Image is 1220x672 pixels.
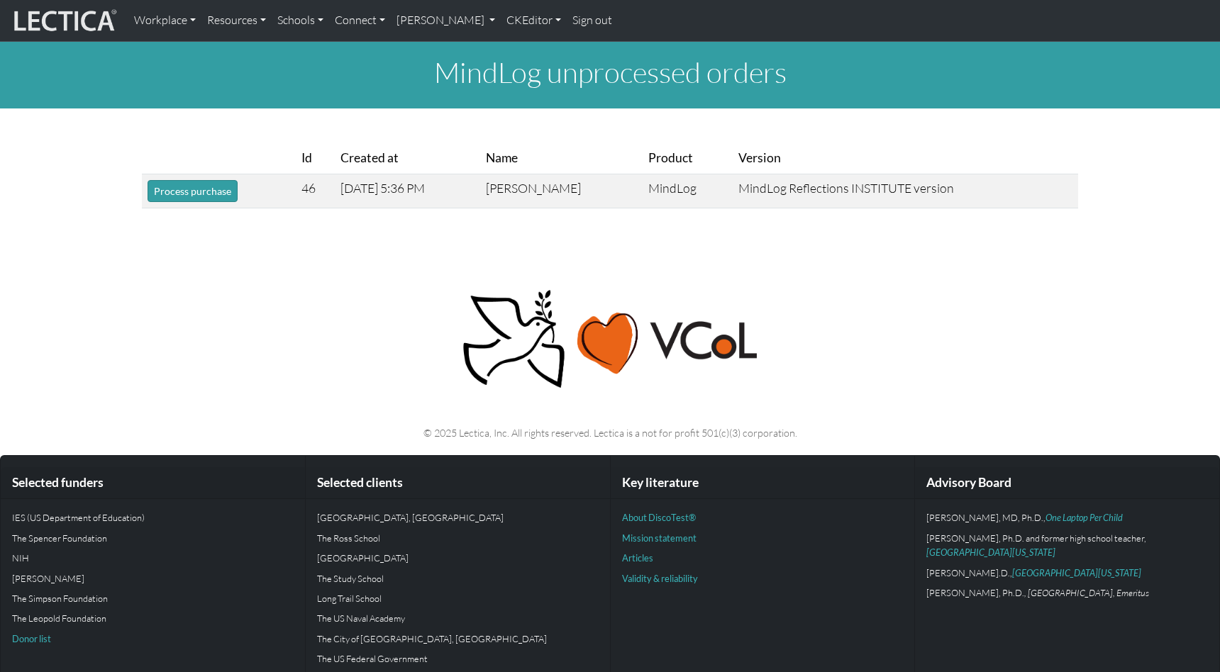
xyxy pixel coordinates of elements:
[148,180,238,202] button: Process purchase
[926,531,1208,560] p: [PERSON_NAME], Ph.D. and former high school teacher,
[150,425,1070,441] p: © 2025 Lectica, Inc. All rights reserved. Lectica is a not for profit 501(c)(3) corporation.
[12,551,294,565] p: NIH
[567,6,618,35] a: Sign out
[926,586,1208,600] p: [PERSON_NAME], Ph.D.
[335,142,480,174] th: Created at
[391,6,501,35] a: [PERSON_NAME]
[317,591,599,605] p: Long Trail School
[12,611,294,625] p: The Leopold Foundation
[926,547,1055,558] a: [GEOGRAPHIC_DATA][US_STATE]
[480,174,642,208] td: [PERSON_NAME]
[317,651,599,666] p: The US Federal Government
[611,467,915,499] div: Key literature
[272,6,329,35] a: Schools
[317,571,599,586] p: The Study School
[201,6,272,35] a: Resources
[317,632,599,646] p: The City of [GEOGRAPHIC_DATA], [GEOGRAPHIC_DATA]
[317,611,599,625] p: The US Naval Academy
[622,532,697,544] a: Mission statement
[12,591,294,605] p: The Simpson Foundation
[458,288,762,391] img: Peace, love, VCoL
[480,142,642,174] th: Name
[11,7,117,34] img: lecticalive
[1012,567,1141,578] a: [GEOGRAPHIC_DATA][US_STATE]
[733,142,1078,174] th: Version
[622,573,698,584] a: Validity & reliability
[12,633,51,644] a: Donor list
[12,531,294,545] p: The Spencer Foundation
[317,531,599,545] p: The Ross School
[1024,587,1149,598] em: , [GEOGRAPHIC_DATA], Emeritus
[12,571,294,586] p: [PERSON_NAME]
[622,512,696,523] a: About DiscoTest®
[329,6,391,35] a: Connect
[622,552,653,564] a: Articles
[1,467,305,499] div: Selected funders
[335,174,480,208] td: [DATE] 5:36 PM
[733,174,1078,208] td: MindLog Reflections INSTITUTE version
[12,510,294,525] p: IES (US Department of Education)
[915,467,1219,499] div: Advisory Board
[296,142,335,174] th: Id
[128,6,201,35] a: Workplace
[317,551,599,565] p: [GEOGRAPHIC_DATA]
[926,566,1208,580] p: [PERSON_NAME].D.,
[317,510,599,525] p: [GEOGRAPHIC_DATA], [GEOGRAPHIC_DATA]
[296,174,335,208] td: 46
[643,142,733,174] th: Product
[501,6,567,35] a: CKEditor
[1046,512,1123,523] a: One Laptop Per Child
[306,467,610,499] div: Selected clients
[643,174,733,208] td: MindLog
[926,510,1208,525] p: [PERSON_NAME], MD, Ph.D.,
